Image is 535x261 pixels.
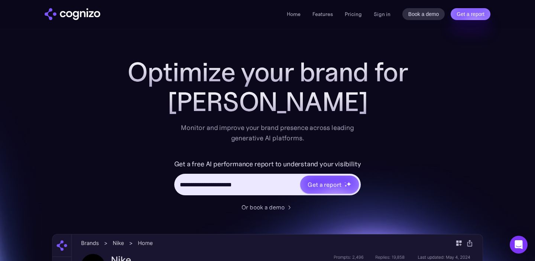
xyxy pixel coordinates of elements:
div: Domain Overview [28,44,67,49]
a: Get a report [451,8,490,20]
div: Domain: [URL] [19,19,53,25]
img: tab_domain_overview_orange.svg [20,43,26,49]
a: Features [312,11,333,17]
img: star [346,182,351,186]
div: Monitor and improve your brand presence across leading generative AI platforms. [176,123,359,143]
div: v 4.0.25 [21,12,36,18]
a: Sign in [374,10,390,19]
img: star [344,182,346,183]
img: cognizo logo [45,8,100,20]
img: logo_orange.svg [12,12,18,18]
div: Get a report [308,180,341,189]
form: Hero URL Input Form [174,158,361,199]
img: star [344,185,347,187]
a: Pricing [345,11,362,17]
a: Or book a demo [241,203,294,212]
div: Keywords by Traffic [82,44,125,49]
div: Or book a demo [241,203,285,212]
a: Home [287,11,301,17]
img: tab_keywords_by_traffic_grey.svg [74,43,80,49]
h1: Optimize your brand for [119,57,416,87]
label: Get a free AI performance report to understand your visibility [174,158,361,170]
a: Get a reportstarstarstar [299,175,360,194]
img: website_grey.svg [12,19,18,25]
div: [PERSON_NAME] [119,87,416,117]
a: home [45,8,100,20]
a: Book a demo [402,8,445,20]
div: Open Intercom Messenger [510,236,528,254]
